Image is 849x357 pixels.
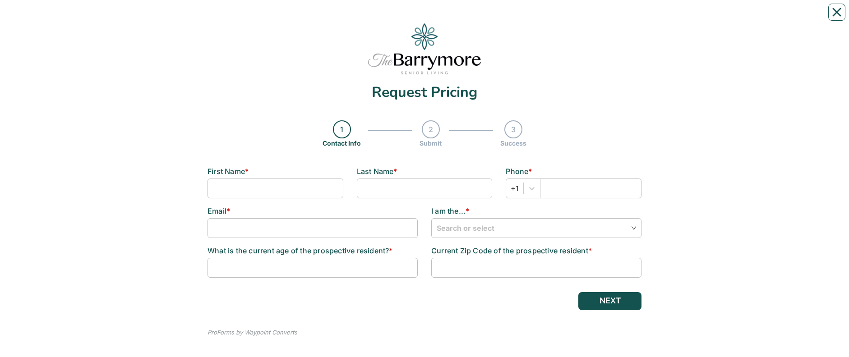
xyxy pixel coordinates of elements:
[208,85,641,100] div: Request Pricing
[504,120,522,138] div: 3
[420,138,442,148] div: Submit
[422,120,440,138] div: 2
[357,167,394,176] span: Last Name
[506,167,528,176] span: Phone
[208,206,226,215] span: Email
[578,292,641,310] button: NEXT
[208,246,389,255] span: What is the current age of the prospective resident?
[368,23,481,74] img: ef76d6ea-cecf-4a0a-b631-7f8f92fcfe6c.webp
[500,138,526,148] div: Success
[323,138,361,148] div: Contact Info
[828,4,845,21] button: Close
[208,328,297,337] div: ProForms by Waypoint Converts
[431,206,466,215] span: I am the...
[431,246,588,255] span: Current Zip Code of the prospective resident
[333,120,351,138] div: 1
[208,167,245,176] span: First Name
